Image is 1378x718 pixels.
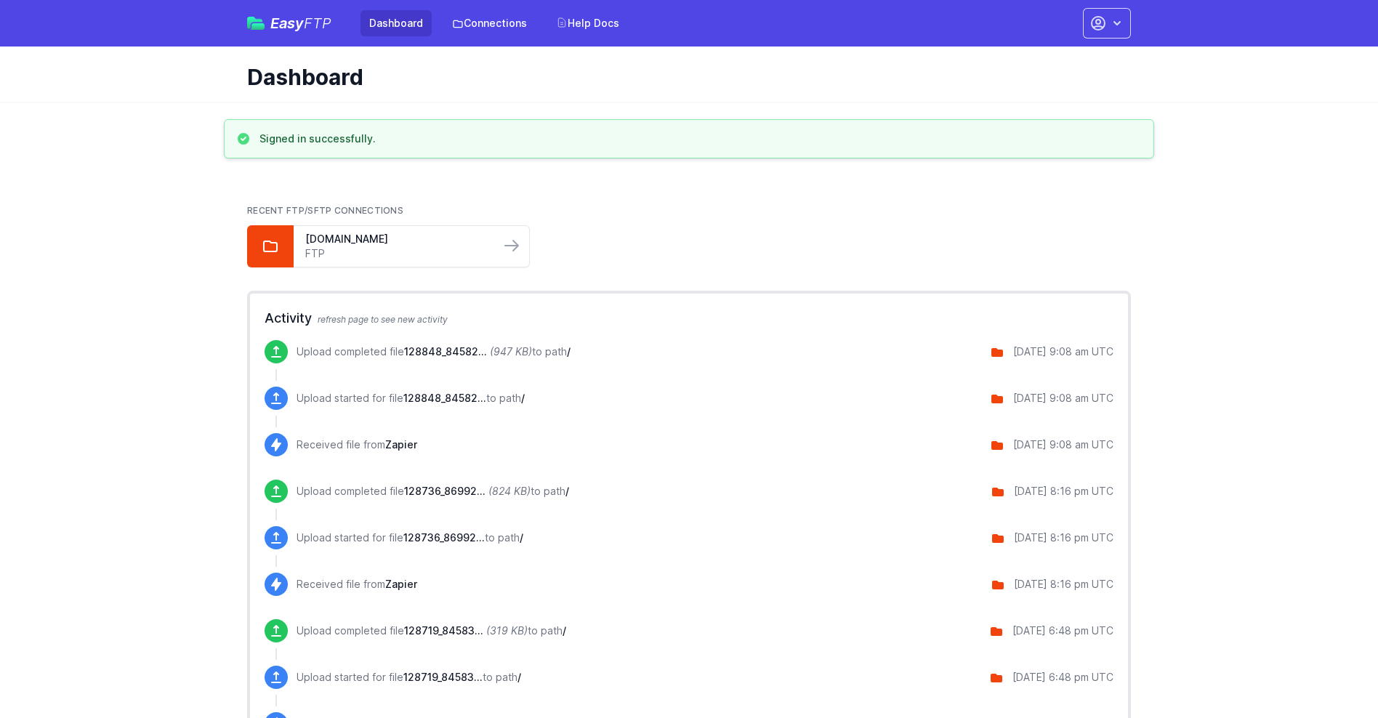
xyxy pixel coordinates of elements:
[297,624,566,638] p: Upload completed file to path
[265,308,1113,328] h2: Activity
[385,438,417,451] span: Zapier
[360,10,432,36] a: Dashboard
[1014,484,1113,499] div: [DATE] 8:16 pm UTC
[403,392,486,404] span: 128848_8458297409876_100762525_8-16-2025.zip
[1013,391,1113,406] div: [DATE] 9:08 am UTC
[297,437,417,452] p: Received file from
[403,531,485,544] span: 128736_8699249590612_100757912_8-14-2025.zip
[297,391,525,406] p: Upload started for file to path
[259,132,376,146] h3: Signed in successfully.
[247,64,1119,90] h1: Dashboard
[1012,624,1113,638] div: [DATE] 6:48 pm UTC
[565,485,569,497] span: /
[270,16,331,31] span: Easy
[305,246,488,261] a: FTP
[247,205,1131,217] h2: Recent FTP/SFTP Connections
[297,484,569,499] p: Upload completed file to path
[547,10,628,36] a: Help Docs
[1012,670,1113,685] div: [DATE] 6:48 pm UTC
[247,17,265,30] img: easyftp_logo.png
[403,671,483,683] span: 128719_8458322805076_100757582_8-14-2025.zip
[488,485,531,497] i: (824 KB)
[517,671,521,683] span: /
[297,577,417,592] p: Received file from
[1014,531,1113,545] div: [DATE] 8:16 pm UTC
[443,10,536,36] a: Connections
[385,578,417,590] span: Zapier
[318,314,448,325] span: refresh page to see new activity
[297,344,571,359] p: Upload completed file to path
[1014,577,1113,592] div: [DATE] 8:16 pm UTC
[520,531,523,544] span: /
[521,392,525,404] span: /
[563,624,566,637] span: /
[304,15,331,32] span: FTP
[404,624,483,637] span: 128719_8458322805076_100757582_8-14-2025.zip
[305,232,488,246] a: [DOMAIN_NAME]
[404,345,487,358] span: 128848_8458297409876_100762525_8-16-2025.zip
[1013,344,1113,359] div: [DATE] 9:08 am UTC
[1013,437,1113,452] div: [DATE] 9:08 am UTC
[490,345,532,358] i: (947 KB)
[567,345,571,358] span: /
[486,624,528,637] i: (319 KB)
[297,531,523,545] p: Upload started for file to path
[404,485,485,497] span: 128736_8699249590612_100757912_8-14-2025.zip
[297,670,521,685] p: Upload started for file to path
[247,16,331,31] a: EasyFTP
